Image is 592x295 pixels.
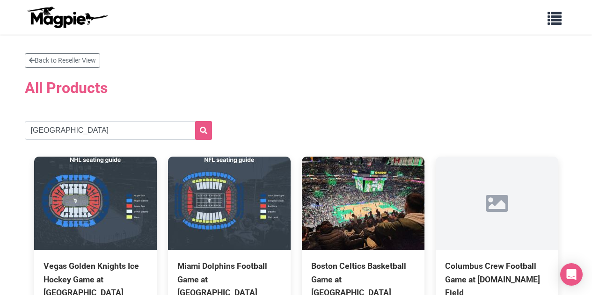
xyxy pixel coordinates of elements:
[25,73,568,102] h2: All Products
[168,157,291,250] img: Miami Dolphins Football Game at Hard Rock Stadium
[34,157,157,250] img: Vegas Golden Knights Ice Hockey Game at T-Mobile Arena
[25,121,212,140] input: Search products...
[25,6,109,29] img: logo-ab69f6fb50320c5b225c76a69d11143b.png
[302,157,424,250] img: Boston Celtics Basketball Game at TD Garden
[25,53,100,68] a: Back to Reseller View
[560,263,583,286] div: Open Intercom Messenger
